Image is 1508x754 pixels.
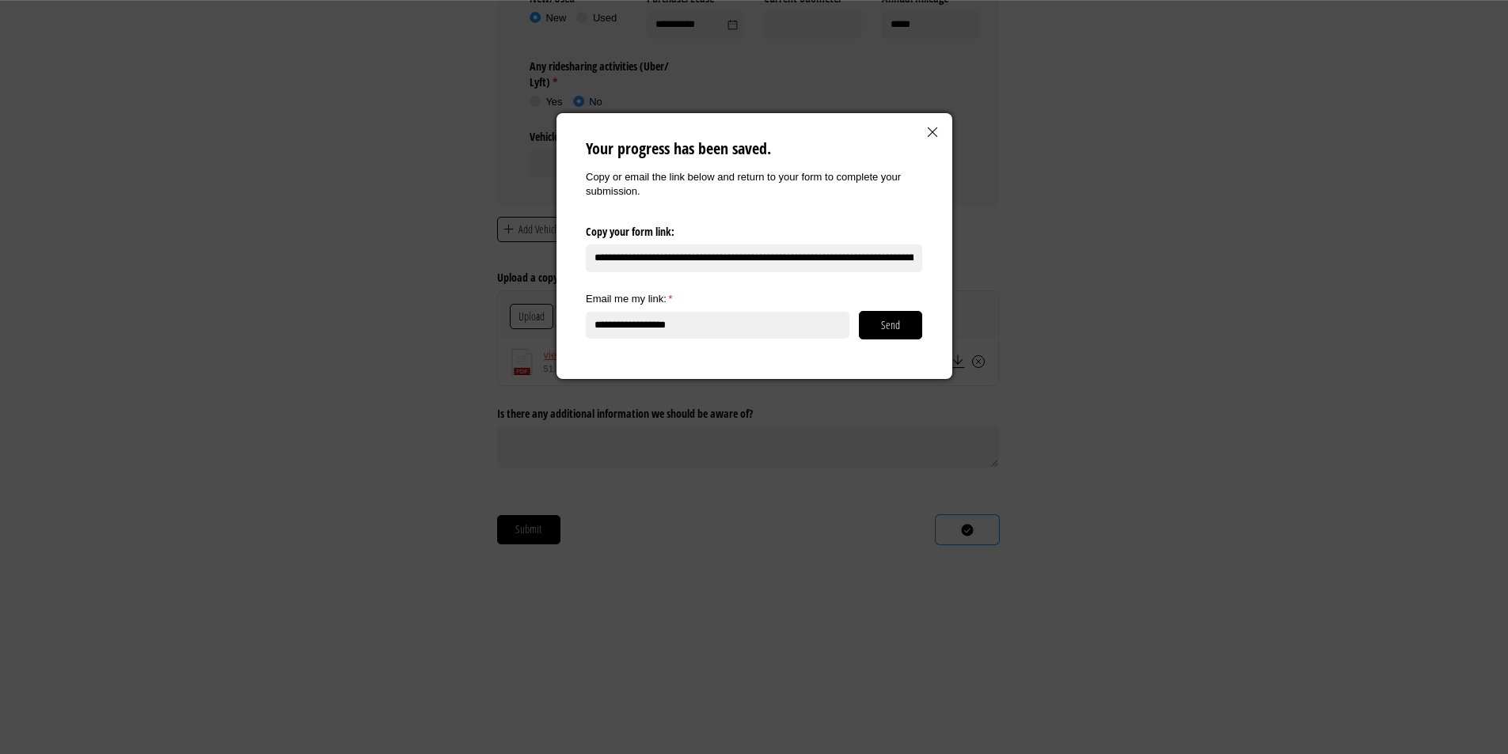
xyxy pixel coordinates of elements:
[923,123,942,142] button: Close
[880,316,901,334] span: Send
[556,113,952,379] div: dialog
[586,138,922,160] h2: Your progress has been saved.
[586,170,922,199] p: Copy or email the link below and return to your form to complete your submission.
[586,293,667,305] span: Email me my link:
[859,311,922,339] button: Send
[586,219,922,240] label: Copy your form link:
